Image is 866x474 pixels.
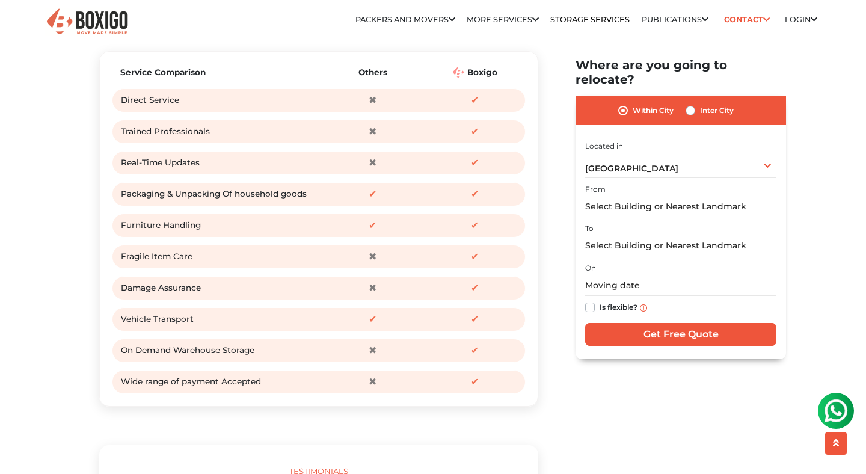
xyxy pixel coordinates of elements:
[121,310,319,328] div: Vehicle Transport
[465,310,484,328] span: ✔
[825,432,847,455] button: scroll up
[465,342,484,360] span: ✔
[325,66,421,78] div: Others
[465,373,484,391] span: ✔
[45,7,129,37] img: Boxigo
[585,223,594,234] label: To
[642,15,708,24] a: Publications
[465,185,484,203] span: ✔
[585,263,596,274] label: On
[121,154,319,172] div: Real-Time Updates
[121,217,319,235] div: Furniture Handling
[121,91,319,109] div: Direct Service
[465,123,484,141] span: ✔
[364,123,382,141] span: ✖
[427,66,523,78] div: Boxigo
[121,373,319,391] div: Wide range of payment Accepted
[465,279,484,297] span: ✔
[465,217,484,235] span: ✔
[364,91,382,109] span: ✖
[633,103,674,118] label: Within City
[640,304,647,311] img: info
[364,248,382,266] span: ✖
[364,342,382,360] span: ✖
[364,185,382,203] span: ✔
[364,310,382,328] span: ✔
[12,12,36,36] img: whatsapp-icon.svg
[585,184,606,195] label: From
[120,66,319,78] div: Service Comparison
[121,279,319,297] div: Damage Assurance
[720,10,773,29] a: Contact
[121,342,319,360] div: On Demand Warehouse Storage
[585,235,776,256] input: Select Building or Nearest Landmark
[121,123,319,141] div: Trained Professionals
[600,300,637,313] label: Is flexible?
[585,163,678,174] span: [GEOGRAPHIC_DATA]
[465,154,484,172] span: ✔
[364,279,382,297] span: ✖
[585,140,623,151] label: Located in
[465,248,484,266] span: ✔
[550,15,630,24] a: Storage Services
[700,103,734,118] label: Inter City
[585,196,776,217] input: Select Building or Nearest Landmark
[121,185,319,203] div: Packaging & Unpacking Of household goods
[576,58,786,87] h2: Where are you going to relocate?
[785,15,817,24] a: Login
[364,217,382,235] span: ✔
[585,323,776,346] input: Get Free Quote
[467,15,539,24] a: More services
[364,373,382,391] span: ✖
[465,91,484,109] span: ✔
[585,275,776,296] input: Moving date
[355,15,455,24] a: Packers and Movers
[121,248,319,266] div: Fragile Item Care
[453,67,464,78] img: Boxigo Logo
[364,154,382,172] span: ✖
